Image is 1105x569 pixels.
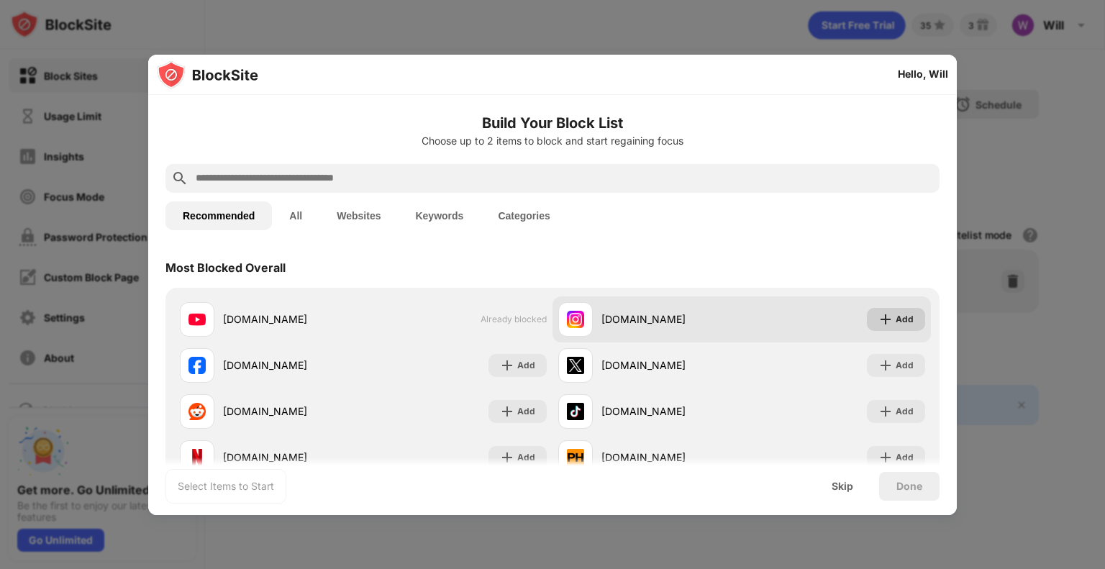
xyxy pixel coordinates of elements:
[223,450,363,465] div: [DOMAIN_NAME]
[517,358,535,373] div: Add
[188,311,206,328] img: favicons
[601,358,742,373] div: [DOMAIN_NAME]
[567,311,584,328] img: favicons
[165,135,940,147] div: Choose up to 2 items to block and start regaining focus
[319,201,398,230] button: Websites
[481,314,547,324] span: Already blocked
[178,479,274,493] div: Select Items to Start
[272,201,319,230] button: All
[223,404,363,419] div: [DOMAIN_NAME]
[165,260,286,275] div: Most Blocked Overall
[567,403,584,420] img: favicons
[165,112,940,134] h6: Build Your Block List
[223,358,363,373] div: [DOMAIN_NAME]
[896,481,922,492] div: Done
[188,403,206,420] img: favicons
[832,481,853,492] div: Skip
[165,201,272,230] button: Recommended
[171,170,188,187] img: search.svg
[601,404,742,419] div: [DOMAIN_NAME]
[601,450,742,465] div: [DOMAIN_NAME]
[898,68,948,80] div: Hello, Will
[896,404,914,419] div: Add
[481,201,567,230] button: Categories
[517,450,535,465] div: Add
[188,357,206,374] img: favicons
[567,449,584,466] img: favicons
[896,450,914,465] div: Add
[188,449,206,466] img: favicons
[157,60,258,89] img: logo-blocksite.svg
[601,311,742,327] div: [DOMAIN_NAME]
[398,201,481,230] button: Keywords
[896,312,914,327] div: Add
[223,311,363,327] div: [DOMAIN_NAME]
[517,404,535,419] div: Add
[896,358,914,373] div: Add
[567,357,584,374] img: favicons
